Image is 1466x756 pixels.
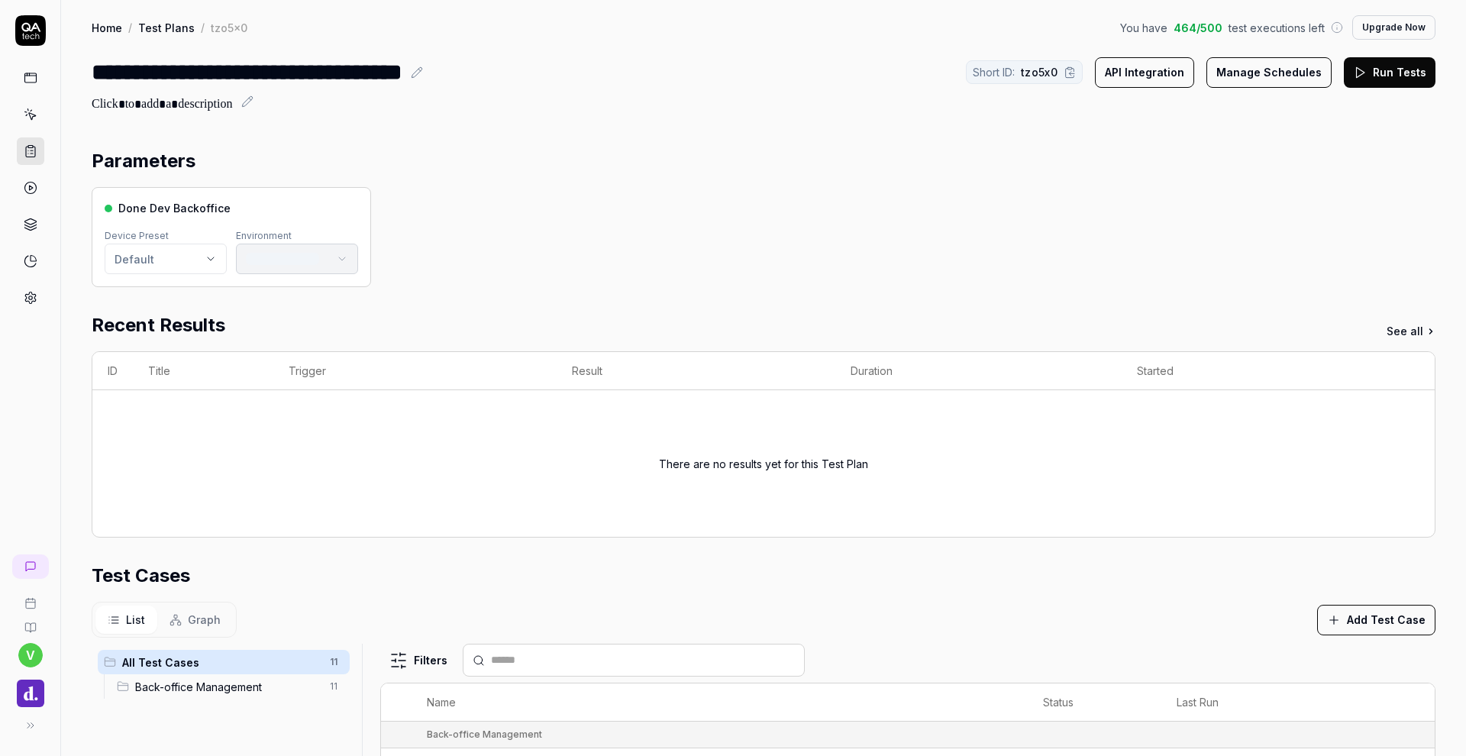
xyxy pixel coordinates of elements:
[1174,20,1222,36] span: 464 / 500
[92,147,195,175] h2: Parameters
[236,230,292,241] label: Environment
[118,200,231,216] span: Done Dev Backoffice
[273,352,557,390] th: Trigger
[973,64,1015,80] span: Short ID:
[133,352,273,390] th: Title
[6,585,54,609] a: Book a call with us
[105,230,169,241] label: Device Preset
[380,645,457,676] button: Filters
[1122,352,1404,390] th: Started
[6,609,54,634] a: Documentation
[135,679,321,695] span: Back-office Management
[1344,57,1435,88] button: Run Tests
[557,352,835,390] th: Result
[18,643,43,667] button: v
[1120,20,1167,36] span: You have
[12,554,49,579] a: New conversation
[1352,15,1435,40] button: Upgrade Now
[128,20,132,35] div: /
[412,683,1028,722] th: Name
[122,654,321,670] span: All Test Cases
[201,20,205,35] div: /
[1095,57,1194,88] button: API Integration
[1021,64,1058,80] span: tzo5x0
[105,244,227,274] button: Default
[95,606,157,634] button: List
[92,352,133,390] th: ID
[157,606,233,634] button: Graph
[126,612,145,628] span: List
[1229,20,1325,36] span: test executions left
[6,667,54,710] button: Done Logo
[188,612,221,628] span: Graph
[17,680,44,707] img: Done Logo
[1317,605,1435,635] button: Add Test Case
[1206,57,1332,88] button: Manage Schedules
[835,352,1122,390] th: Duration
[111,674,350,699] div: Drag to reorderBack-office Management11
[92,20,122,35] a: Home
[1028,683,1161,722] th: Status
[1161,683,1320,722] th: Last Run
[1387,323,1435,339] a: See all
[211,20,247,35] div: tzo5x0
[92,312,225,339] h2: Recent Results
[138,20,195,35] a: Test Plans
[92,562,190,590] h2: Test Cases
[427,728,542,741] div: Back-office Management
[659,409,868,519] div: There are no results yet for this Test Plan
[324,653,344,671] span: 11
[115,251,154,267] div: Default
[324,677,344,696] span: 11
